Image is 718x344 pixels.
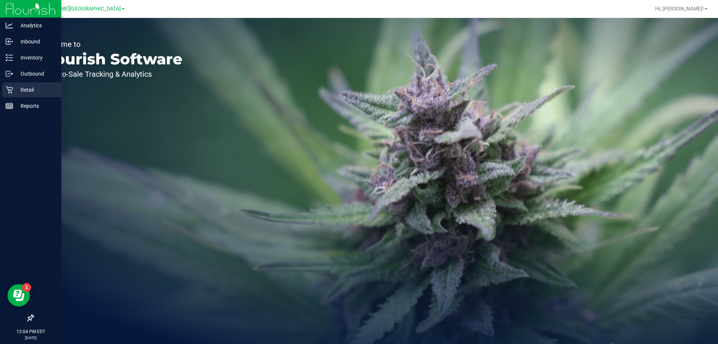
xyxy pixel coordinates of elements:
[6,22,13,29] inline-svg: Analytics
[22,283,31,292] iframe: Resource center unread badge
[13,53,58,62] p: Inventory
[6,102,13,110] inline-svg: Reports
[13,21,58,30] p: Analytics
[13,101,58,110] p: Reports
[28,6,121,12] span: [PERSON_NAME][GEOGRAPHIC_DATA]
[3,328,58,335] p: 12:04 PM EDT
[13,69,58,78] p: Outbound
[13,85,58,94] p: Retail
[6,70,13,77] inline-svg: Outbound
[6,54,13,61] inline-svg: Inventory
[13,37,58,46] p: Inbound
[6,38,13,45] inline-svg: Inbound
[3,335,58,341] p: [DATE]
[6,86,13,94] inline-svg: Retail
[40,52,182,67] p: Flourish Software
[40,70,182,78] p: Seed-to-Sale Tracking & Analytics
[655,6,704,12] span: Hi, [PERSON_NAME]!
[40,40,182,48] p: Welcome to
[7,284,30,307] iframe: Resource center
